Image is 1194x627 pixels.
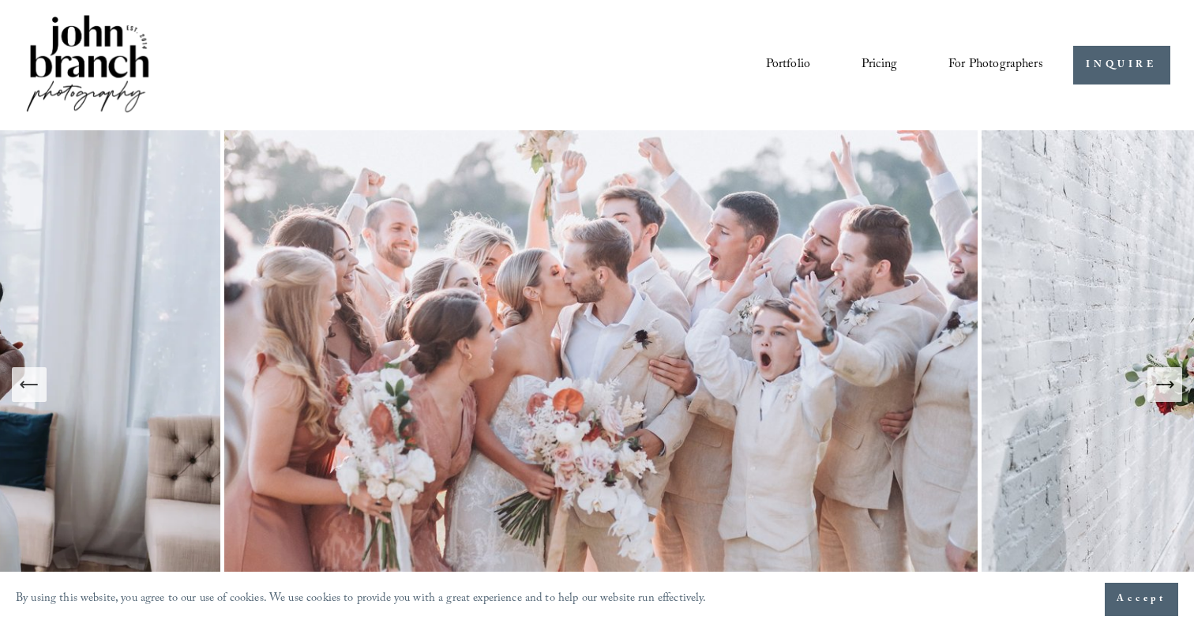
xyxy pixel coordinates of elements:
[948,51,1043,78] a: folder dropdown
[12,367,47,402] button: Previous Slide
[24,12,152,118] img: John Branch IV Photography
[948,53,1043,77] span: For Photographers
[766,51,810,78] a: Portfolio
[1117,591,1166,607] span: Accept
[1105,583,1178,616] button: Accept
[1073,46,1170,84] a: INQUIRE
[862,51,897,78] a: Pricing
[16,588,707,611] p: By using this website, you agree to our use of cookies. We use cookies to provide you with a grea...
[1147,367,1182,402] button: Next Slide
